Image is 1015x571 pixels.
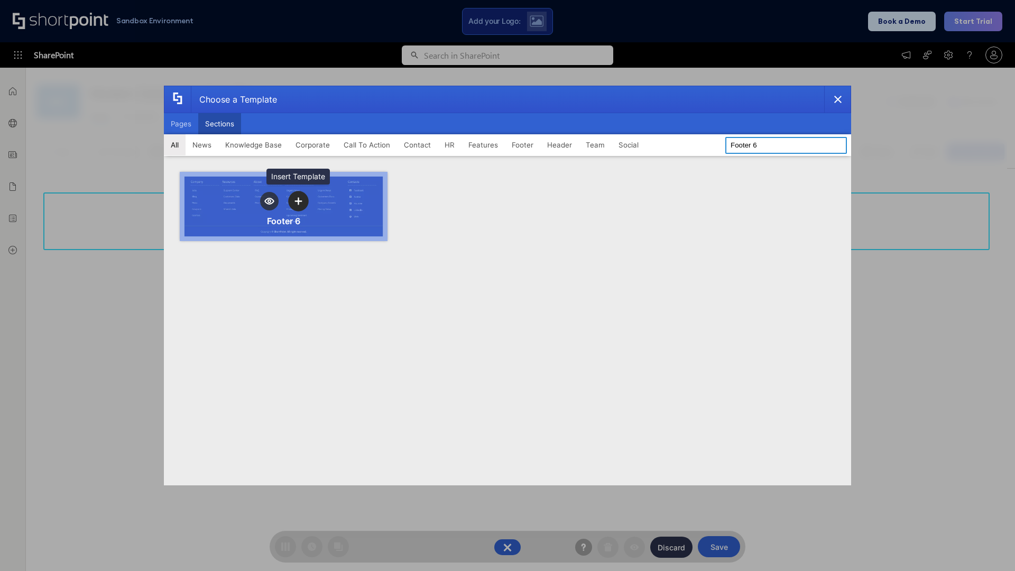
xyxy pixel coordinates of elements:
button: HR [438,134,462,155]
input: Search [725,137,847,154]
div: template selector [164,86,851,485]
button: News [186,134,218,155]
button: Contact [397,134,438,155]
button: All [164,134,186,155]
button: Team [579,134,612,155]
iframe: Chat Widget [962,520,1015,571]
button: Header [540,134,579,155]
button: Features [462,134,505,155]
div: Choose a Template [191,86,277,113]
button: Pages [164,113,198,134]
button: Sections [198,113,241,134]
button: Call To Action [337,134,397,155]
button: Corporate [289,134,337,155]
div: Footer 6 [267,216,300,226]
button: Footer [505,134,540,155]
button: Knowledge Base [218,134,289,155]
button: Social [612,134,645,155]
